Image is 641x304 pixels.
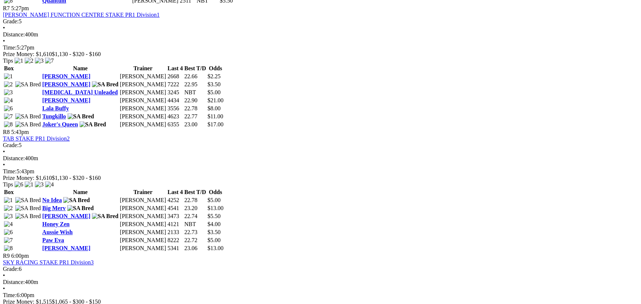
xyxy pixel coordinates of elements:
[184,237,206,244] td: 22.72
[167,81,183,88] td: 7222
[3,285,5,292] span: •
[4,113,13,120] img: 7
[3,168,17,174] span: Time:
[120,237,166,244] td: [PERSON_NAME]
[42,221,69,227] a: Honey Zen
[3,31,25,37] span: Distance:
[3,155,25,161] span: Distance:
[120,189,166,196] th: Trainer
[207,89,221,95] span: $5.00
[184,97,206,104] td: 22.90
[15,205,41,212] img: SA Bred
[3,292,17,298] span: Time:
[184,89,206,96] td: NBT
[4,213,13,220] img: 3
[4,105,13,112] img: 6
[184,113,206,120] td: 22.77
[45,181,54,188] img: 4
[92,213,118,220] img: SA Bred
[207,213,221,219] span: $5.50
[167,65,183,72] th: Last 4
[42,213,90,219] a: [PERSON_NAME]
[207,237,221,243] span: $5.00
[207,221,221,227] span: $4.00
[42,89,118,95] a: [MEDICAL_DATA] Unleaded
[167,213,183,220] td: 3473
[42,97,90,103] a: [PERSON_NAME]
[42,81,90,87] a: [PERSON_NAME]
[120,81,166,88] td: [PERSON_NAME]
[120,213,166,220] td: [PERSON_NAME]
[15,113,41,120] img: SA Bred
[167,73,183,80] td: 2668
[42,65,119,72] th: Name
[207,81,221,87] span: $3.50
[4,245,13,252] img: 8
[207,197,221,203] span: $5.00
[3,272,5,279] span: •
[167,97,183,104] td: 4434
[4,229,13,236] img: 6
[4,189,14,195] span: Box
[52,175,101,181] span: $1,130 - $320 - $160
[184,105,206,112] td: 22.78
[167,189,183,196] th: Last 4
[42,245,90,251] a: [PERSON_NAME]
[167,105,183,112] td: 3556
[42,121,78,127] a: Joker's Queen
[35,181,44,188] img: 3
[11,129,29,135] span: 5:43pm
[3,149,5,155] span: •
[4,97,13,104] img: 4
[42,229,72,235] a: Aussie Wish
[207,113,223,119] span: $11.00
[3,259,94,265] a: SKY RACING STAKE PR1 Division3
[120,121,166,128] td: [PERSON_NAME]
[167,113,183,120] td: 4623
[3,142,19,148] span: Grade:
[167,229,183,236] td: 2133
[3,162,5,168] span: •
[120,197,166,204] td: [PERSON_NAME]
[3,44,638,51] div: 5:27pm
[184,221,206,228] td: NBT
[45,58,54,64] img: 7
[120,89,166,96] td: [PERSON_NAME]
[167,121,183,128] td: 6355
[184,205,206,212] td: 23.20
[3,44,17,51] span: Time:
[42,237,64,243] a: Paw Eva
[3,25,5,31] span: •
[42,113,66,119] a: Tungkillo
[92,81,118,88] img: SA Bred
[3,38,5,44] span: •
[4,121,13,128] img: 8
[52,51,101,57] span: $1,130 - $320 - $160
[3,279,638,285] div: 400m
[42,105,69,111] a: Lala Buffy
[207,229,221,235] span: $3.50
[4,205,13,212] img: 2
[42,73,90,79] a: [PERSON_NAME]
[15,197,41,204] img: SA Bred
[42,189,119,196] th: Name
[184,197,206,204] td: 22.78
[11,5,29,11] span: 5:27pm
[3,253,10,259] span: R9
[120,245,166,252] td: [PERSON_NAME]
[4,81,13,88] img: 2
[3,51,638,58] div: Prize Money: $1,610
[184,189,206,196] th: Best T/D
[3,58,13,64] span: Tips
[184,245,206,252] td: 23.06
[15,58,23,64] img: 1
[167,245,183,252] td: 5341
[3,168,638,175] div: 5:43pm
[184,73,206,80] td: 22.66
[207,73,221,79] span: $2.25
[4,89,13,96] img: 3
[42,197,62,203] a: No Idea
[68,113,94,120] img: SA Bred
[207,97,223,103] span: $21.00
[4,65,14,71] span: Box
